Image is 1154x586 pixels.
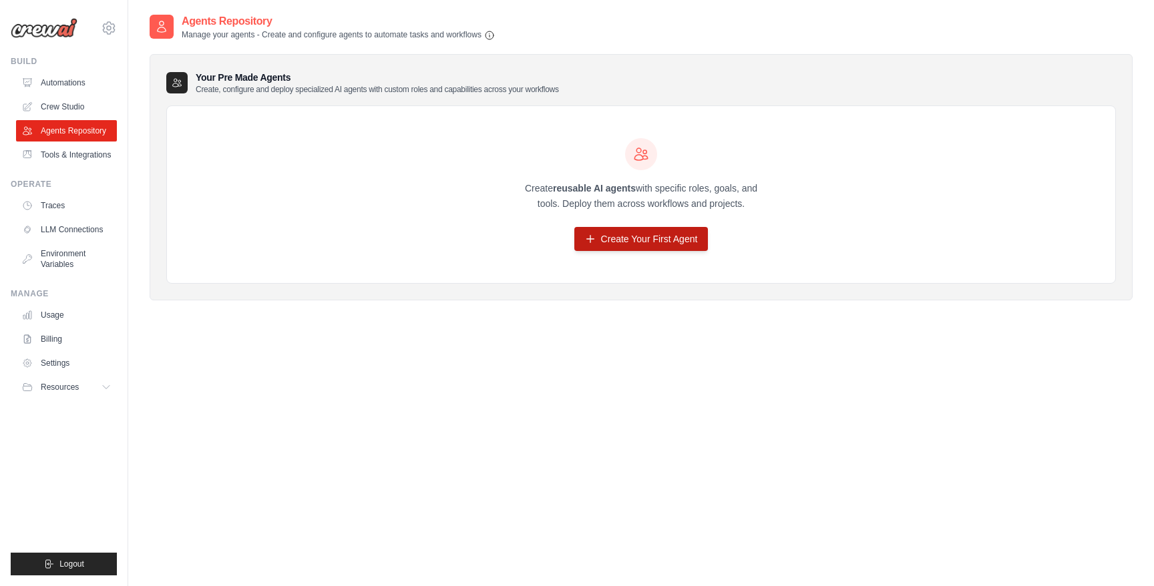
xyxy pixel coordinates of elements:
[16,243,117,275] a: Environment Variables
[16,72,117,93] a: Automations
[16,120,117,141] a: Agents Repository
[16,96,117,117] a: Crew Studio
[182,29,495,41] p: Manage your agents - Create and configure agents to automate tasks and workflows
[11,56,117,67] div: Build
[16,195,117,216] a: Traces
[553,183,636,194] strong: reusable AI agents
[16,304,117,326] a: Usage
[11,288,117,299] div: Manage
[16,144,117,166] a: Tools & Integrations
[11,18,77,38] img: Logo
[59,559,84,569] span: Logout
[16,376,117,398] button: Resources
[41,382,79,392] span: Resources
[196,84,559,95] p: Create, configure and deploy specialized AI agents with custom roles and capabilities across your...
[16,328,117,350] a: Billing
[574,227,709,251] a: Create Your First Agent
[16,219,117,240] a: LLM Connections
[11,179,117,190] div: Operate
[16,352,117,374] a: Settings
[196,71,559,95] h3: Your Pre Made Agents
[513,181,769,212] p: Create with specific roles, goals, and tools. Deploy them across workflows and projects.
[11,553,117,575] button: Logout
[182,13,495,29] h2: Agents Repository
